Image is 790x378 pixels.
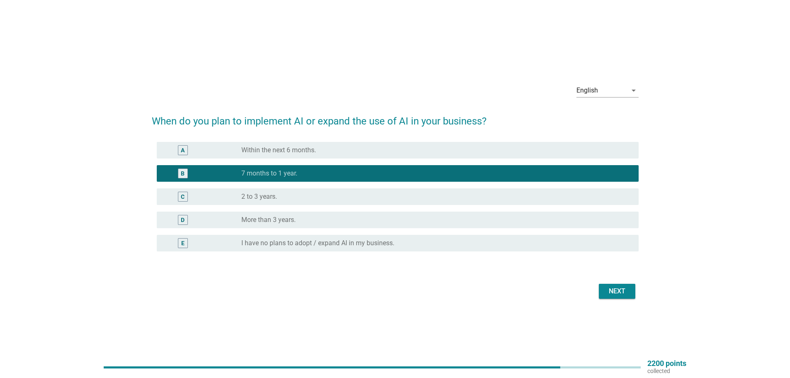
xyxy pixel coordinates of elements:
[241,146,316,154] label: Within the next 6 months.
[647,367,686,375] p: collected
[181,239,185,247] div: E
[241,193,277,201] label: 2 to 3 years.
[181,169,185,178] div: B
[241,216,296,224] label: More than 3 years.
[605,286,629,296] div: Next
[647,360,686,367] p: 2200 points
[241,169,297,178] label: 7 months to 1 year.
[181,215,185,224] div: D
[181,192,185,201] div: C
[629,85,639,95] i: arrow_drop_down
[181,146,185,154] div: A
[241,239,394,247] label: I have no plans to adopt / expand AI in my business.
[152,105,639,129] h2: When do you plan to implement AI or expand the use of AI in your business?
[599,284,635,299] button: Next
[576,87,598,94] div: English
